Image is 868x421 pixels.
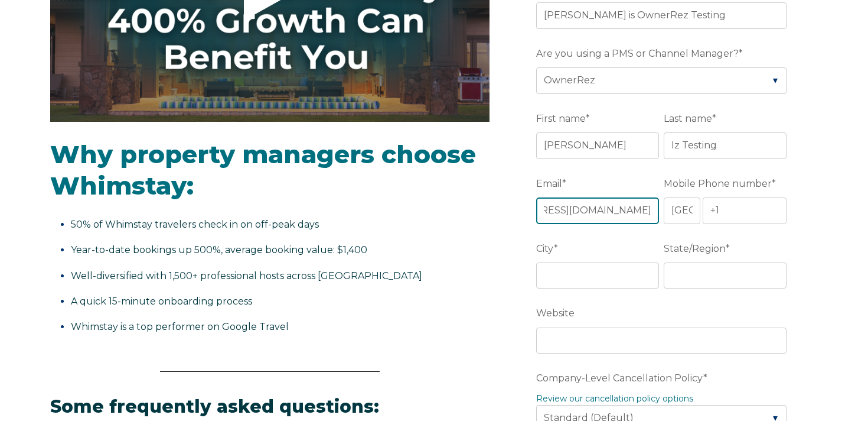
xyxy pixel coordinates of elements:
[71,244,367,255] span: Year-to-date bookings up 500%, average booking value: $1,400
[536,174,562,193] span: Email
[536,393,693,404] a: Review our cancellation policy options
[71,219,319,230] span: 50% of Whimstay travelers check in on off-peak days
[536,109,586,128] span: First name
[664,109,712,128] span: Last name
[71,296,252,307] span: A quick 15-minute onboarding process
[50,139,476,201] span: Why property managers choose Whimstay:
[71,321,289,332] span: Whimstay is a top performer on Google Travel
[536,369,703,387] span: Company-Level Cancellation Policy
[71,270,422,281] span: Well-diversified with 1,500+ professional hosts across [GEOGRAPHIC_DATA]
[536,304,575,322] span: Website
[536,239,554,258] span: City
[664,174,772,193] span: Mobile Phone number
[536,44,739,63] span: Are you using a PMS or Channel Manager?
[664,239,726,258] span: State/Region
[50,396,379,417] span: Some frequently asked questions:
